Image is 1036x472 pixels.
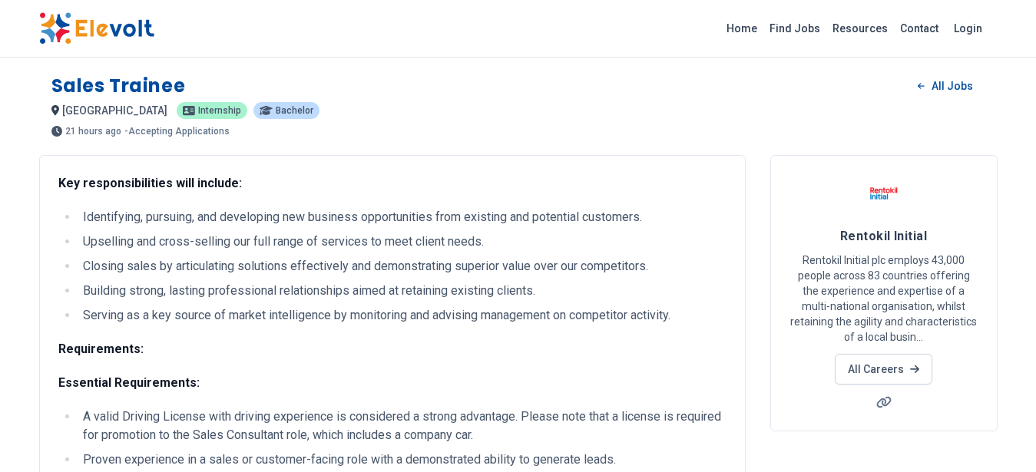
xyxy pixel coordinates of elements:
[62,104,167,117] span: [GEOGRAPHIC_DATA]
[78,451,727,469] li: Proven experience in a sales or customer-facing role with a demonstrated ability to generate leads.
[894,16,945,41] a: Contact
[58,342,144,356] strong: Requirements:
[826,16,894,41] a: Resources
[840,229,927,243] span: Rentokil Initial
[51,74,186,98] h1: Sales Trainee
[78,233,727,251] li: Upselling and cross-selling our full range of services to meet client needs.
[58,176,242,190] strong: Key responsibilities will include:
[65,127,121,136] span: 21 hours ago
[905,74,985,97] a: All Jobs
[39,12,154,45] img: Elevolt
[945,13,991,44] a: Login
[835,354,932,385] a: All Careers
[789,253,978,345] p: Rentokil Initial plc employs 43,000 people across 83 countries offering the experience and expert...
[720,16,763,41] a: Home
[763,16,826,41] a: Find Jobs
[276,106,313,115] span: Bachelor
[58,375,200,390] strong: Essential Requirements:
[78,208,727,226] li: Identifying, pursuing, and developing new business opportunities from existing and potential cust...
[78,282,727,300] li: Building strong, lasting professional relationships aimed at retaining existing clients.
[78,306,727,325] li: Serving as a key source of market intelligence by monitoring and advising management on competito...
[198,106,241,115] span: internship
[124,127,230,136] p: - Accepting Applications
[78,408,727,444] li: A valid Driving License with driving experience is considered a strong advantage. Please note tha...
[78,257,727,276] li: Closing sales by articulating solutions effectively and demonstrating superior value over our com...
[865,174,903,213] img: Rentokil Initial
